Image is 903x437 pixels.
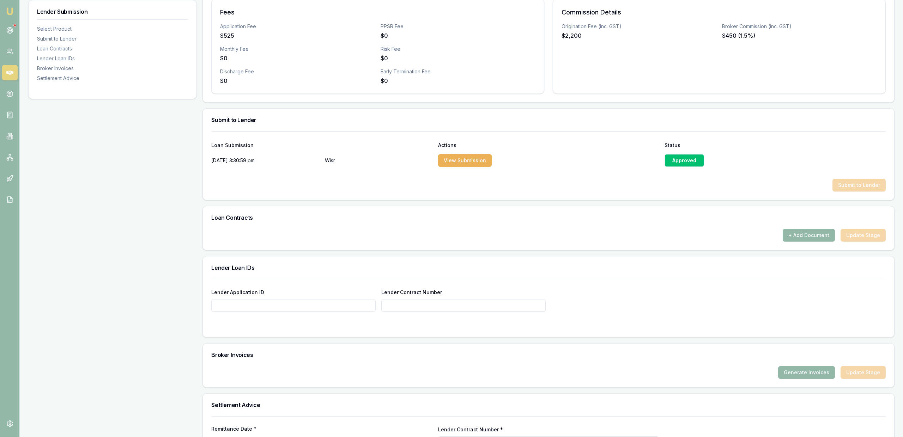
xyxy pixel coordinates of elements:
div: $2,200 [562,31,716,40]
div: Broker Commission (inc. GST) [722,23,877,30]
div: Lender Loan IDs [37,55,188,62]
h3: Lender Submission [37,9,188,14]
h3: Broker Invoices [211,352,886,358]
div: Loan Contracts [37,45,188,52]
div: Select Product [37,25,188,32]
h3: Settlement Advice [211,402,886,408]
h3: Submit to Lender [211,117,886,123]
div: $0 [220,54,375,62]
div: Risk Fee [381,45,535,53]
h3: Commission Details [562,7,877,17]
div: Origination Fee (inc. GST) [562,23,716,30]
h3: Loan Contracts [211,215,886,220]
div: [DATE] 3:30:59 pm [211,153,319,168]
div: Discharge Fee [220,68,375,75]
div: Approved [665,154,704,167]
div: Application Fee [220,23,375,30]
h3: Fees [220,7,535,17]
div: Loan Submission [211,143,432,148]
label: Lender Application ID [211,289,264,295]
label: Lender Contract Number [381,289,442,295]
h3: Lender Loan IDs [211,265,886,271]
p: Wisr [325,153,432,168]
div: $450 (1.5%) [722,31,877,40]
div: $0 [220,77,375,85]
div: Early Termination Fee [381,68,535,75]
button: + Add Document [783,229,835,242]
div: $0 [381,54,535,62]
label: Remittance Date * [211,426,432,431]
div: Actions [438,143,659,148]
button: Generate Invoices [778,366,835,379]
button: View Submission [438,154,492,167]
div: $0 [381,31,535,40]
div: Status [665,143,886,148]
div: Broker Invoices [37,65,188,72]
div: PPSR Fee [381,23,535,30]
div: Monthly Fee [220,45,375,53]
label: Lender Contract Number * [438,426,503,432]
div: Settlement Advice [37,75,188,82]
div: $525 [220,31,375,40]
img: emu-icon-u.png [6,7,14,16]
div: $0 [381,77,535,85]
div: Submit to Lender [37,35,188,42]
